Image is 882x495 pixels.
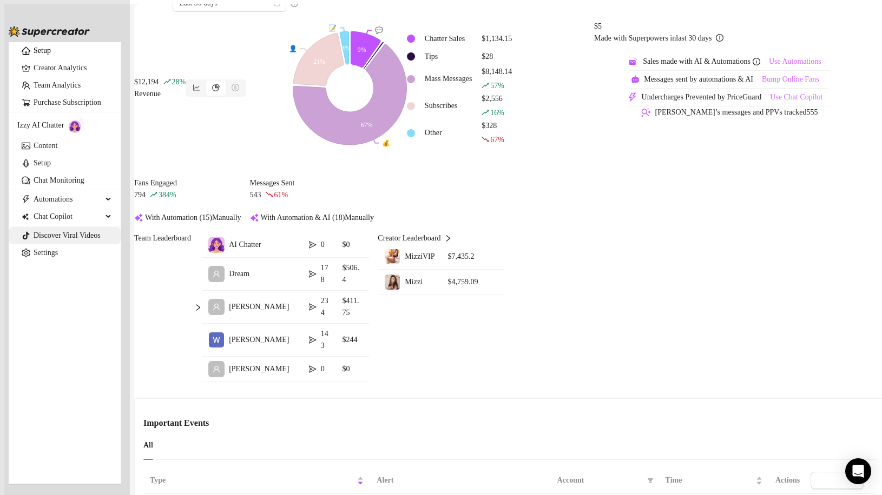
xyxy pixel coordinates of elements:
[212,212,241,224] article: Manually
[321,239,325,251] article: 0
[34,142,57,150] a: Content
[628,92,637,102] img: svg%3e
[34,159,51,167] a: Setup
[172,78,186,86] span: 28 %
[321,328,330,352] article: 143
[22,213,29,220] img: Chat Copilot
[309,270,317,278] span: send
[194,232,202,382] span: right
[34,46,51,55] a: Setup
[289,44,297,52] text: 👤
[266,191,273,198] span: fall
[232,84,239,91] span: dollar-circle
[343,262,363,286] article: $506.4
[753,58,760,65] span: info-circle
[34,94,112,111] a: Purchase Subscription
[482,93,512,119] div: $2,556
[420,120,477,146] td: Other
[444,232,452,244] span: right
[405,252,435,260] span: MizziVIP
[229,301,289,313] span: [PERSON_NAME]
[448,276,497,288] article: $4,759.09
[760,53,830,70] button: Use Automations
[819,476,855,485] span: Dismiss All
[229,363,289,375] span: [PERSON_NAME]
[22,195,30,204] span: thunderbolt
[643,56,760,68] div: Sales made with AI & Automations
[806,106,818,118] div: 555
[250,177,374,189] article: Messages Sent
[482,51,512,63] div: $28
[250,212,259,224] img: svg%3e
[420,30,477,47] td: Chatter Sales
[382,139,390,147] text: 💰
[134,177,241,189] article: Fans Engaged
[229,239,261,251] span: AI Chatter
[448,251,497,263] article: $7,435.2
[34,231,101,239] a: Discover Viral Videos
[309,241,317,249] span: send
[482,66,512,92] div: $8,148.14
[34,249,58,257] a: Settings
[378,232,440,244] article: Creator Leaderboard
[250,189,261,201] article: 543
[213,365,220,373] span: user
[845,458,871,484] div: Open Intercom Messenger
[261,212,345,224] article: With Automation & AI (18)
[209,332,224,347] img: William Daigle
[145,212,212,224] article: With Automation (15)
[309,303,317,311] span: send
[775,476,800,484] span: Actions
[134,232,191,382] article: Team Leaderboard
[370,467,550,494] th: Alert
[420,93,477,119] td: Subscribes
[328,24,337,32] text: 📝
[143,441,153,449] span: All
[34,81,81,89] a: Team Analytics
[594,21,723,32] article: $5
[193,84,200,91] span: line-chart
[385,249,400,264] img: MizziVIP
[761,89,831,106] button: Use Chat Copilot
[405,278,423,286] span: Mizzi
[343,363,363,375] article: $0
[769,57,821,66] span: Use Automations
[629,57,639,66] img: svg%3e
[753,71,828,88] button: Bump Online Fans
[186,79,246,97] div: segmented control
[482,120,512,146] div: $328
[143,467,370,494] th: Type
[628,91,762,103] div: Undercharges Prevented by PriceGuard
[770,93,822,102] span: Use Chat Copilot
[659,467,769,494] th: Time
[9,26,90,37] img: logo-BBDzfeDw.svg
[163,78,171,85] span: rise
[321,262,330,286] article: 178
[134,189,146,201] article: 794
[631,75,640,84] img: svg%3e
[134,76,159,88] article: $12,194
[594,32,712,44] article: Made with Superpowers in last 30 days
[557,474,643,486] span: Account
[385,275,400,290] img: Mizzi
[150,474,355,486] span: Type
[343,295,363,319] article: $411.75
[666,474,754,486] span: Time
[68,117,85,133] img: AI Chatter
[647,477,654,484] span: filter
[213,270,220,278] span: user
[482,33,512,45] div: $1,134.15
[811,472,864,489] button: Dismiss All
[229,268,249,280] span: Dream
[134,88,186,100] article: Revenue
[420,48,477,65] td: Tips
[375,26,383,34] text: 💬
[482,109,489,116] span: rise
[482,82,489,89] span: rise
[641,106,807,118] div: [PERSON_NAME]’s messages and PPVs tracked
[309,365,317,373] span: send
[143,407,877,430] div: Important Events
[645,472,656,489] span: filter
[762,75,819,84] span: Bump Online Fans
[490,136,504,144] span: 67 %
